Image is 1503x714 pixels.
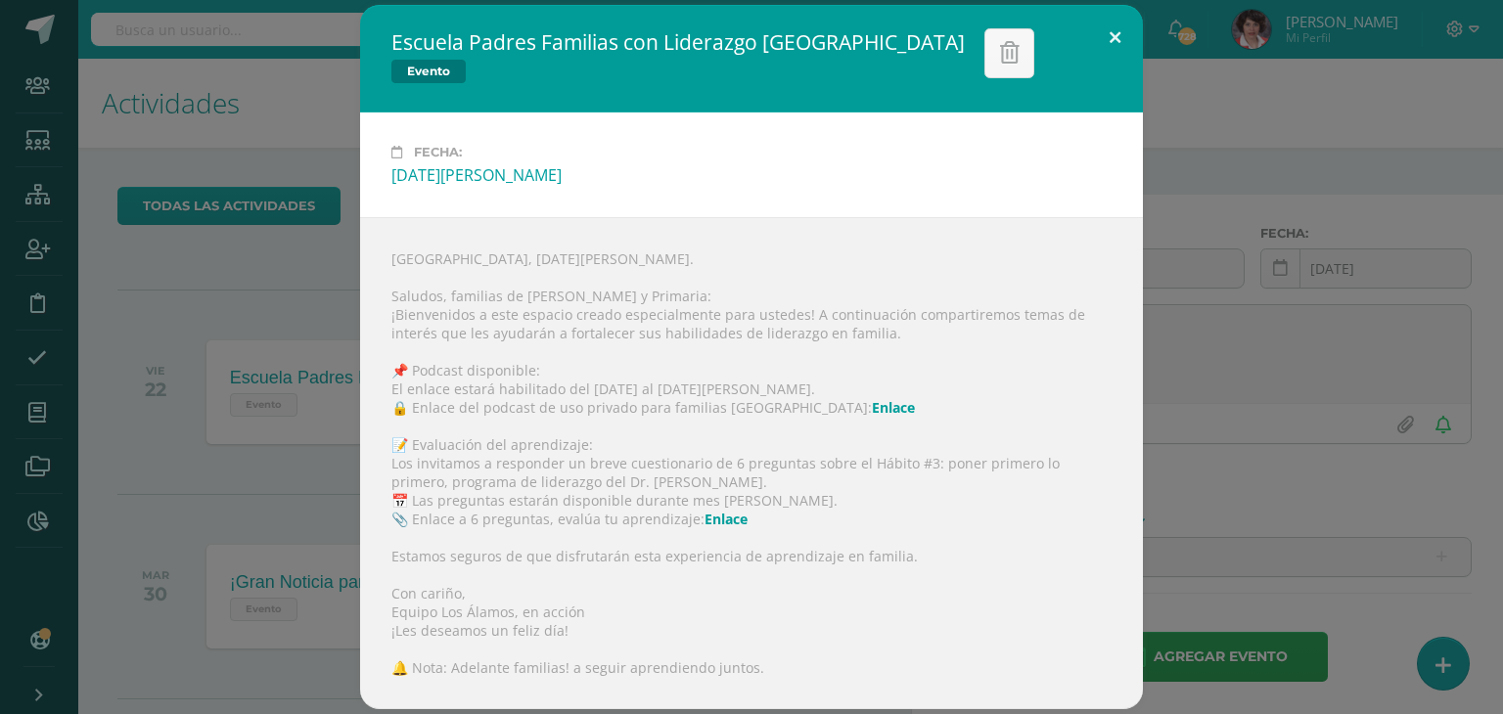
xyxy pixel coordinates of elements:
[705,510,748,528] a: Enlace
[414,145,462,159] span: Fecha:
[391,28,965,56] h2: Escuela Padres Familias con Liderazgo [GEOGRAPHIC_DATA]
[360,217,1143,709] div: [GEOGRAPHIC_DATA], [DATE][PERSON_NAME]. Saludos, familias de [PERSON_NAME] y Primaria: ¡Bienvenid...
[391,164,1112,186] div: [DATE][PERSON_NAME]
[391,60,466,83] span: Evento
[1087,5,1143,71] button: Close (Esc)
[872,398,915,417] a: Enlace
